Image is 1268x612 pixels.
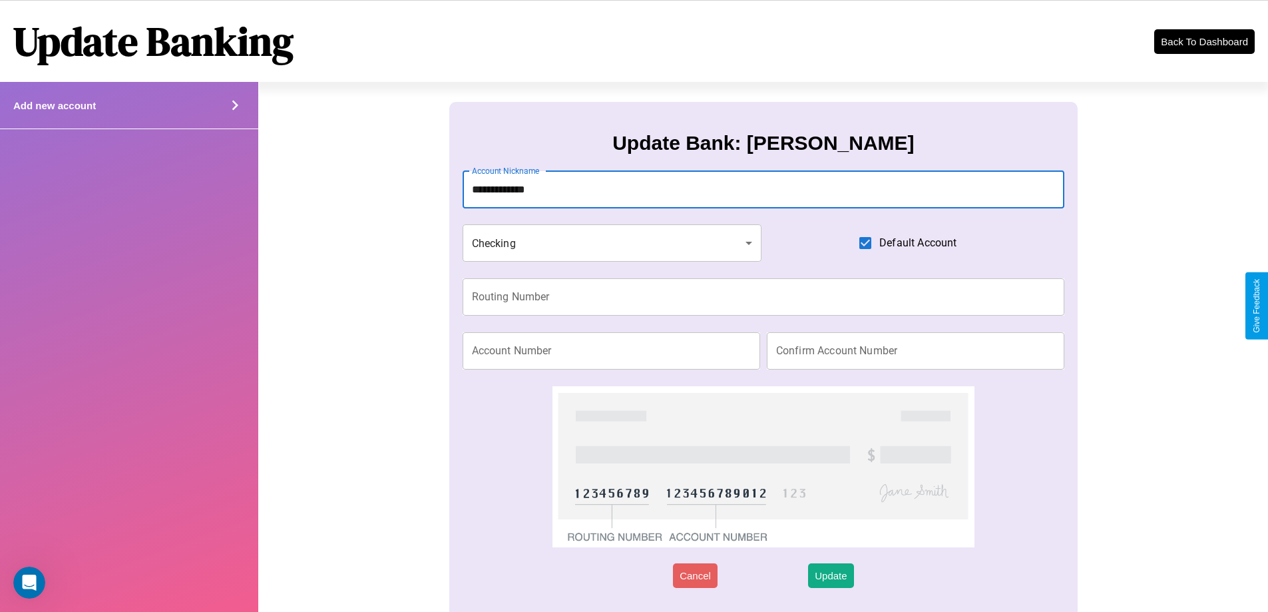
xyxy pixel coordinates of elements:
button: Back To Dashboard [1154,29,1255,54]
label: Account Nickname [472,165,540,176]
span: Default Account [879,235,956,251]
div: Checking [463,224,762,262]
iframe: Intercom live chat [13,567,45,599]
h4: Add new account [13,100,96,111]
button: Cancel [673,563,718,588]
img: check [552,386,974,547]
div: Give Feedback [1252,279,1261,333]
h3: Update Bank: [PERSON_NAME] [612,132,914,154]
h1: Update Banking [13,14,294,69]
button: Update [808,563,853,588]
